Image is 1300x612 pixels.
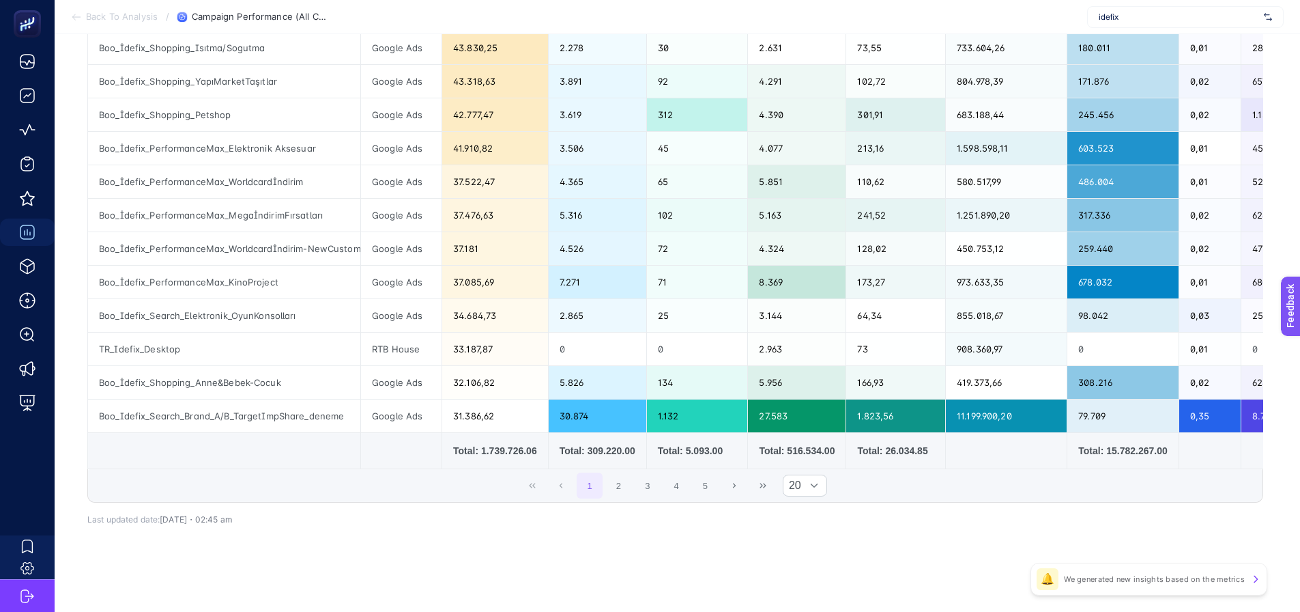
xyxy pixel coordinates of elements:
div: 43.830,25 [442,31,548,64]
div: 580.517,99 [946,165,1067,198]
div: 603.523 [1067,132,1178,165]
div: 110,62 [846,165,945,198]
div: Total: 1.739.726.06 [453,444,537,458]
div: 213,16 [846,132,945,165]
div: 317.336 [1067,199,1178,232]
div: Google Ads [361,199,442,232]
div: 32.106,82 [442,366,548,399]
div: 0,01 [1179,333,1241,365]
div: 733.604,26 [946,31,1067,64]
div: 8.369 [748,266,846,298]
div: RTB House [361,333,442,365]
div: 102 [647,199,748,232]
div: 45 [647,132,748,165]
button: Next Page [721,473,747,499]
div: Google Ads [361,232,442,265]
div: Google Ads [361,400,442,432]
button: 1 [577,473,603,499]
div: 419.373,66 [946,366,1067,399]
div: 0,03 [1179,299,1241,332]
div: 3.891 [549,65,646,98]
div: 486.004 [1067,165,1178,198]
div: 259.440 [1067,232,1178,265]
div: 3.619 [549,98,646,131]
button: Last Page [750,473,776,499]
div: 73 [846,333,945,365]
p: We generated new insights based on the metrics [1064,574,1245,585]
div: 73,55 [846,31,945,64]
div: 92 [647,65,748,98]
div: 34.684,73 [442,299,548,332]
div: 0,02 [1179,199,1241,232]
div: 173,27 [846,266,945,298]
div: 855.018,67 [946,299,1067,332]
div: 180.011 [1067,31,1178,64]
div: 4.365 [549,165,646,198]
div: 5.956 [748,366,846,399]
div: 64,34 [846,299,945,332]
div: TR_Idefix_Desktop [88,333,360,365]
div: Boo_Idefix_Search_Brand_A/B_TargetImpShare_deneme [88,400,360,432]
span: Rows per page [783,475,801,496]
div: 308.216 [1067,366,1178,399]
div: 2.631 [748,31,846,64]
div: Boo_İdefix_PerformanceMax_KinoProject [88,266,360,298]
div: 450.753,12 [946,232,1067,265]
div: 11.199.900,20 [946,400,1067,432]
div: 1.598.598,11 [946,132,1067,165]
div: 4.526 [549,232,646,265]
div: 3.506 [549,132,646,165]
div: 43.318,63 [442,65,548,98]
div: 0,02 [1179,366,1241,399]
div: 2.963 [748,333,846,365]
div: Boo_İdefix_PerformanceMax_Elektronik Aksesuar [88,132,360,165]
div: Boo_İdefix_Shopping_YapıMarketTaşıtlar [88,65,360,98]
div: 31.386,62 [442,400,548,432]
button: 3 [635,473,661,499]
div: 33.187,87 [442,333,548,365]
div: Boo_İdefix_Shopping_Anne&Bebek-Cocuk [88,366,360,399]
div: 72 [647,232,748,265]
div: 71 [647,266,748,298]
div: Google Ads [361,266,442,298]
div: 3.144 [748,299,846,332]
div: 134 [647,366,748,399]
div: 0,01 [1179,165,1241,198]
div: 0,01 [1179,266,1241,298]
div: 128,02 [846,232,945,265]
div: 65 [647,165,748,198]
div: 4.324 [748,232,846,265]
div: 27.583 [748,400,846,432]
div: Google Ads [361,299,442,332]
div: 804.978,39 [946,65,1067,98]
div: Google Ads [361,31,442,64]
div: 2.865 [549,299,646,332]
div: 241,52 [846,199,945,232]
div: 1.132 [647,400,748,432]
span: Last updated date: [87,514,160,525]
div: Boo_İdefix_PerformanceMax_Worldcardİndirim-NewCustomer [88,232,360,265]
div: 0,01 [1179,31,1241,64]
div: 79.709 [1067,400,1178,432]
div: Boo_İdefix_PerformanceMax_Worldcardİndirim [88,165,360,198]
div: 908.360,97 [946,333,1067,365]
div: 102,72 [846,65,945,98]
div: 1.823,56 [846,400,945,432]
div: 25 [647,299,748,332]
div: 🔔 [1037,568,1058,590]
div: 37.476,63 [442,199,548,232]
div: Google Ads [361,366,442,399]
div: 0 [549,333,646,365]
div: 4.077 [748,132,846,165]
div: 0,02 [1179,98,1241,131]
div: 0,01 [1179,132,1241,165]
span: / [166,11,169,22]
button: 5 [692,473,718,499]
div: 973.633,35 [946,266,1067,298]
div: 98.042 [1067,299,1178,332]
div: 5.851 [748,165,846,198]
button: 2 [606,473,632,499]
div: Google Ads [361,165,442,198]
div: 30 [647,31,748,64]
div: Google Ads [361,98,442,131]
